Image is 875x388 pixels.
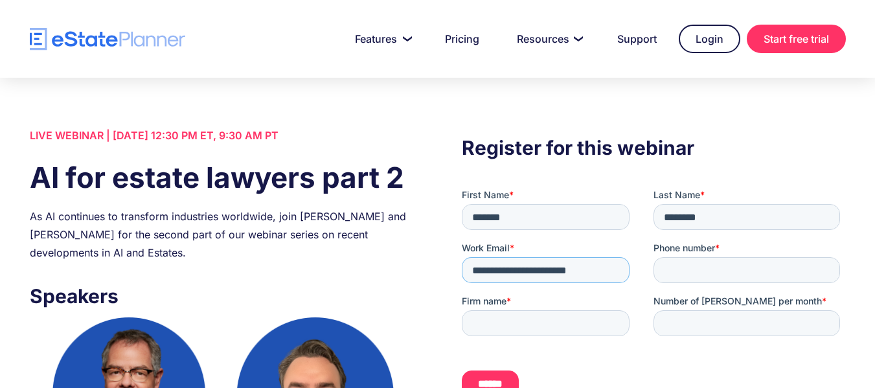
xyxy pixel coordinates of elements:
[602,26,672,52] a: Support
[30,126,413,144] div: LIVE WEBINAR | [DATE] 12:30 PM ET, 9:30 AM PT
[339,26,423,52] a: Features
[747,25,846,53] a: Start free trial
[462,133,845,163] h3: Register for this webinar
[30,28,185,51] a: home
[679,25,740,53] a: Login
[30,157,413,198] h1: AI for estate lawyers part 2
[429,26,495,52] a: Pricing
[501,26,595,52] a: Resources
[30,207,413,262] div: As AI continues to transform industries worldwide, join [PERSON_NAME] and [PERSON_NAME] for the s...
[30,281,413,311] h3: Speakers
